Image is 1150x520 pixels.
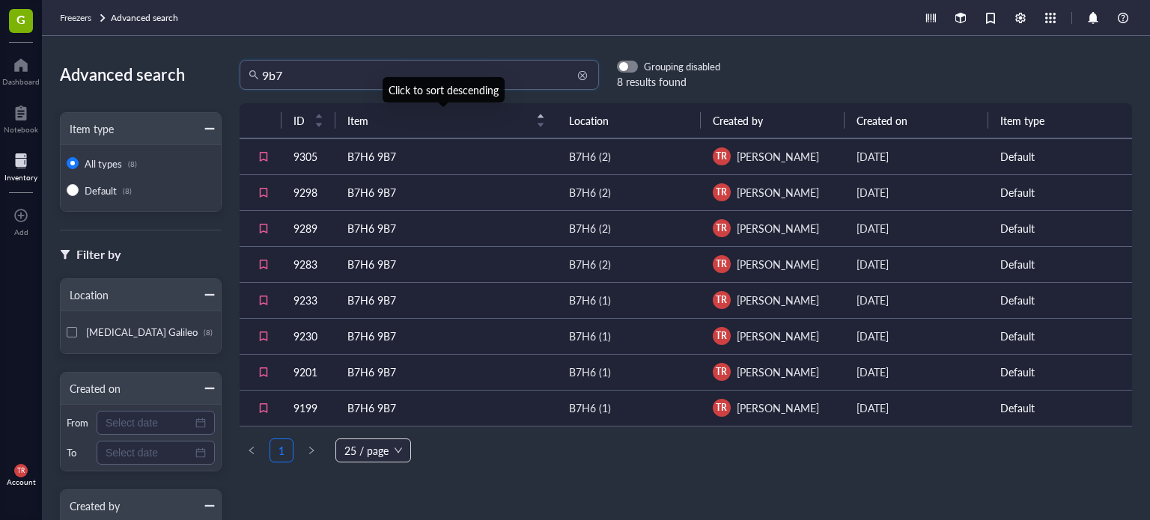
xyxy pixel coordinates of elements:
[569,148,611,165] div: B7H6 (2)
[737,185,819,200] span: [PERSON_NAME]
[737,293,819,308] span: [PERSON_NAME]
[857,256,976,272] div: [DATE]
[701,103,845,138] th: Created by
[335,246,557,282] td: B7H6 9B7
[737,400,819,415] span: [PERSON_NAME]
[61,498,120,514] div: Created by
[857,364,976,380] div: [DATE]
[569,220,611,236] div: B7H6 (2)
[7,477,36,486] div: Account
[240,438,264,462] button: left
[2,53,40,86] a: Dashboard
[299,438,323,462] button: right
[988,354,1132,390] td: Default
[293,112,305,129] span: ID
[282,354,335,390] td: 9201
[716,150,727,163] span: TR
[335,354,557,390] td: B7H6 9B7
[857,328,976,344] div: [DATE]
[282,210,335,246] td: 9289
[335,390,557,426] td: B7H6 9B7
[383,77,505,103] div: Click to sort descending
[988,138,1132,174] td: Default
[67,416,91,429] div: From
[335,318,557,354] td: B7H6 9B7
[85,183,117,198] span: Default
[716,221,727,235] span: TR
[557,103,701,138] th: Location
[857,148,976,165] div: [DATE]
[569,292,611,308] div: B7H6 (1)
[106,444,192,461] input: Select date
[270,439,293,462] a: 1
[857,220,976,236] div: [DATE]
[737,221,819,236] span: [PERSON_NAME]
[347,112,527,129] span: Item
[282,390,335,426] td: 9199
[85,156,122,171] span: All types
[716,401,727,415] span: TR
[617,73,720,90] div: 8 results found
[335,174,557,210] td: B7H6 9B7
[569,184,611,201] div: B7H6 (2)
[60,60,222,88] div: Advanced search
[716,365,727,379] span: TR
[569,256,611,272] div: B7H6 (2)
[299,438,323,462] li: Next Page
[716,186,727,199] span: TR
[716,293,727,307] span: TR
[988,103,1132,138] th: Item type
[2,77,40,86] div: Dashboard
[247,446,256,455] span: left
[857,400,976,416] div: [DATE]
[716,257,727,271] span: TR
[17,467,25,474] span: TR
[988,390,1132,426] td: Default
[14,227,28,236] div: Add
[988,246,1132,282] td: Default
[335,210,557,246] td: B7H6 9B7
[4,173,37,182] div: Inventory
[737,328,819,343] span: [PERSON_NAME]
[61,120,114,137] div: Item type
[61,380,121,397] div: Created on
[282,246,335,282] td: 9283
[4,101,38,134] a: Notebook
[716,329,727,343] span: TR
[335,282,557,318] td: B7H6 9B7
[335,438,411,462] div: Page Size
[737,149,819,164] span: [PERSON_NAME]
[988,282,1132,318] td: Default
[106,415,192,431] input: Select date
[60,11,91,24] span: Freezers
[307,446,316,455] span: right
[86,325,198,339] span: [MEDICAL_DATA] Galileo
[4,125,38,134] div: Notebook
[344,439,402,462] span: 25 / page
[16,10,25,28] span: G
[123,186,132,195] div: (8)
[737,364,819,379] span: [PERSON_NAME]
[67,446,91,459] div: To
[857,292,976,308] div: [DATE]
[857,184,976,201] div: [DATE]
[569,400,611,416] div: B7H6 (1)
[76,245,121,264] div: Filter by
[335,103,557,138] th: Item
[335,138,557,174] td: B7H6 9B7
[240,438,264,462] li: Previous Page
[282,103,335,138] th: ID
[282,138,335,174] td: 9305
[111,10,181,25] a: Advanced search
[270,438,293,462] li: 1
[60,10,108,25] a: Freezers
[569,328,611,344] div: B7H6 (1)
[204,328,213,337] div: (8)
[845,103,988,138] th: Created on
[4,149,37,182] a: Inventory
[128,159,137,168] div: (8)
[569,364,611,380] div: B7H6 (1)
[988,174,1132,210] td: Default
[988,318,1132,354] td: Default
[61,287,109,303] div: Location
